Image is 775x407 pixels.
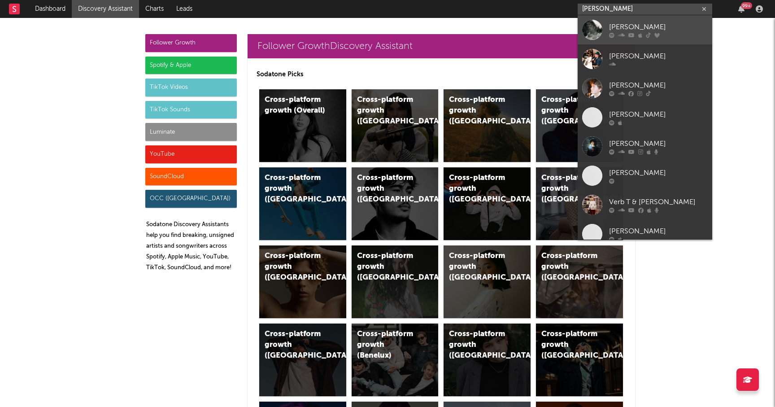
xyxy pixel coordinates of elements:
a: Cross-platform growth ([GEOGRAPHIC_DATA]) [259,245,346,318]
a: [PERSON_NAME] [578,103,712,132]
div: Follower Growth [145,34,237,52]
a: Cross-platform growth ([GEOGRAPHIC_DATA]) [536,245,623,318]
div: [PERSON_NAME] [609,22,708,32]
div: Cross-platform growth ([GEOGRAPHIC_DATA]) [541,173,602,205]
p: Sodatone Picks [257,69,626,80]
a: Cross-platform growth ([GEOGRAPHIC_DATA]) [259,167,346,240]
a: Cross-platform growth ([GEOGRAPHIC_DATA]) [536,324,623,396]
div: Spotify & Apple [145,57,237,74]
a: Cross-platform growth (Benelux) [352,324,439,396]
div: [PERSON_NAME] [609,226,708,236]
div: TikTok Videos [145,79,237,96]
a: Cross-platform growth ([GEOGRAPHIC_DATA]/GSA) [444,167,531,240]
a: [PERSON_NAME] [578,219,712,249]
a: Cross-platform growth ([GEOGRAPHIC_DATA]) [444,89,531,162]
a: Cross-platform growth ([GEOGRAPHIC_DATA]) [444,245,531,318]
a: [PERSON_NAME] [578,161,712,190]
div: SoundCloud [145,168,237,186]
a: Verb T & [PERSON_NAME] [578,190,712,219]
div: TikTok Sounds [145,101,237,119]
a: Cross-platform growth ([GEOGRAPHIC_DATA]) [352,89,439,162]
a: [PERSON_NAME] [578,15,712,44]
a: [PERSON_NAME] [578,44,712,74]
div: Verb T & [PERSON_NAME] [609,197,708,207]
a: Cross-platform growth ([GEOGRAPHIC_DATA]) [352,245,439,318]
div: Cross-platform growth ([GEOGRAPHIC_DATA]) [357,251,418,283]
a: [PERSON_NAME] [578,74,712,103]
div: YouTube [145,145,237,163]
div: Cross-platform growth ([GEOGRAPHIC_DATA]) [541,95,602,127]
div: [PERSON_NAME] [609,51,708,61]
div: [PERSON_NAME] [609,80,708,91]
a: Follower GrowthDiscovery Assistant [248,34,635,58]
div: Cross-platform growth ([GEOGRAPHIC_DATA]) [541,251,602,283]
div: Cross-platform growth (Benelux) [357,329,418,361]
a: Cross-platform growth ([GEOGRAPHIC_DATA]) [352,167,439,240]
button: 99+ [738,5,745,13]
a: Cross-platform growth ([GEOGRAPHIC_DATA]) [536,89,623,162]
a: Cross-platform growth ([GEOGRAPHIC_DATA]) [536,167,623,240]
div: Cross-platform growth ([GEOGRAPHIC_DATA]) [265,329,326,361]
div: 99 + [741,2,752,9]
input: Search for artists [578,4,712,15]
div: [PERSON_NAME] [609,109,708,120]
div: Cross-platform growth ([GEOGRAPHIC_DATA]) [449,329,510,361]
div: Cross-platform growth ([GEOGRAPHIC_DATA]) [357,95,418,127]
a: Cross-platform growth ([GEOGRAPHIC_DATA]) [259,324,346,396]
div: Cross-platform growth (Overall) [265,95,326,116]
div: Luminate [145,123,237,141]
a: [PERSON_NAME] [578,132,712,161]
a: Cross-platform growth (Overall) [259,89,346,162]
div: Cross-platform growth ([GEOGRAPHIC_DATA]/GSA) [449,173,510,205]
div: Cross-platform growth ([GEOGRAPHIC_DATA]) [265,173,326,205]
div: Cross-platform growth ([GEOGRAPHIC_DATA]) [265,251,326,283]
div: Cross-platform growth ([GEOGRAPHIC_DATA]) [541,329,602,361]
a: Cross-platform growth ([GEOGRAPHIC_DATA]) [444,324,531,396]
div: [PERSON_NAME] [609,167,708,178]
div: [PERSON_NAME] [609,138,708,149]
div: Cross-platform growth ([GEOGRAPHIC_DATA]) [449,95,510,127]
div: Cross-platform growth ([GEOGRAPHIC_DATA]) [449,251,510,283]
p: Sodatone Discovery Assistants help you find breaking, unsigned artists and songwriters across Spo... [146,219,237,273]
div: OCC ([GEOGRAPHIC_DATA]) [145,190,237,208]
div: Cross-platform growth ([GEOGRAPHIC_DATA]) [357,173,418,205]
